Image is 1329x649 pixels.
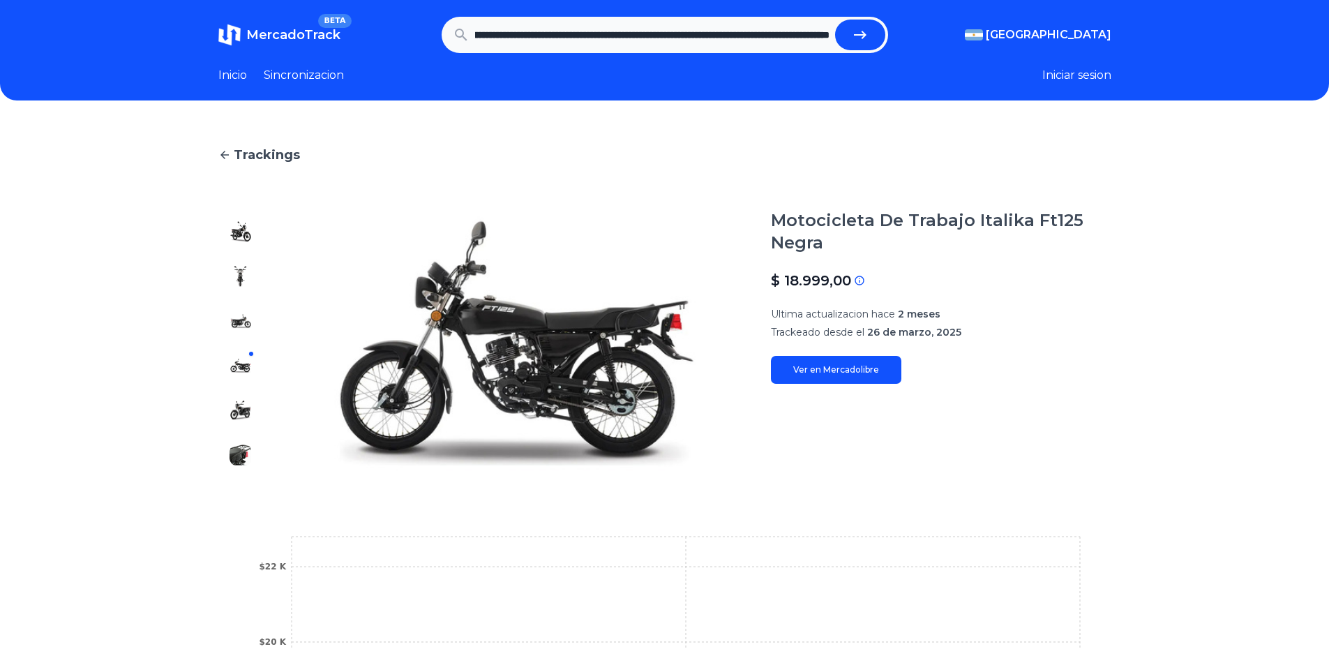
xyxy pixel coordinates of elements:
[259,637,286,647] tspan: $20 K
[218,24,241,46] img: MercadoTrack
[771,356,901,384] a: Ver en Mercadolibre
[230,399,252,422] img: Motocicleta De Trabajo Italika Ft125 Negra
[218,67,247,84] a: Inicio
[218,145,1111,165] a: Trackings
[965,29,983,40] img: Argentina
[230,444,252,466] img: Motocicleta De Trabajo Italika Ft125 Negra
[986,27,1111,43] span: [GEOGRAPHIC_DATA]
[898,308,940,320] span: 2 meses
[965,27,1111,43] button: [GEOGRAPHIC_DATA]
[264,67,344,84] a: Sincronizacion
[867,326,961,338] span: 26 de marzo, 2025
[1042,67,1111,84] button: Iniciar sesion
[318,14,351,28] span: BETA
[259,562,286,572] tspan: $22 K
[234,145,300,165] span: Trackings
[230,310,252,332] img: Motocicleta De Trabajo Italika Ft125 Negra
[218,24,340,46] a: MercadoTrackBETA
[230,265,252,288] img: Motocicleta De Trabajo Italika Ft125 Negra
[291,209,743,477] img: Motocicleta De Trabajo Italika Ft125 Negra
[771,209,1111,254] h1: Motocicleta De Trabajo Italika Ft125 Negra
[771,326,864,338] span: Trackeado desde el
[246,27,340,43] span: MercadoTrack
[230,355,252,377] img: Motocicleta De Trabajo Italika Ft125 Negra
[230,221,252,243] img: Motocicleta De Trabajo Italika Ft125 Negra
[771,308,895,320] span: Ultima actualizacion hace
[771,271,851,290] p: $ 18.999,00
